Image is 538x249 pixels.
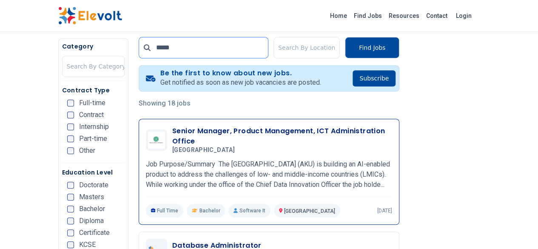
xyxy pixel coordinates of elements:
[79,194,104,200] span: Masters
[79,123,109,130] span: Internship
[377,207,392,214] p: [DATE]
[79,229,110,236] span: Certificate
[495,208,538,249] iframe: Chat Widget
[353,70,396,86] button: Subscribe
[350,9,385,23] a: Find Jobs
[62,42,125,51] h5: Category
[172,146,235,154] span: [GEOGRAPHIC_DATA]
[451,7,477,24] a: Login
[228,204,270,218] p: Software It
[172,126,392,146] h3: Senior Manager, Product Management, ICT Administration Office
[148,132,165,149] img: Aga khan University
[139,98,399,109] p: Showing 18 jobs
[67,241,74,248] input: KCSE
[423,9,451,23] a: Contact
[79,135,107,142] span: Part-time
[79,241,96,248] span: KCSE
[79,206,105,212] span: Bachelor
[146,204,184,218] p: Full Time
[67,147,74,154] input: Other
[67,100,74,106] input: Full-time
[385,9,423,23] a: Resources
[79,182,108,189] span: Doctorate
[67,218,74,224] input: Diploma
[67,123,74,130] input: Internship
[160,77,321,88] p: Get notified as soon as new job vacancies are posted.
[67,229,74,236] input: Certificate
[67,206,74,212] input: Bachelor
[160,69,321,77] h4: Be the first to know about new jobs.
[79,147,95,154] span: Other
[146,126,392,218] a: Aga khan UniversitySenior Manager, Product Management, ICT Administration Office[GEOGRAPHIC_DATA]...
[146,159,392,190] p: Job Purpose/Summary The [GEOGRAPHIC_DATA] (AKU) is building an AI-enabled product to address the ...
[58,7,122,25] img: Elevolt
[79,112,104,118] span: Contract
[284,208,335,214] span: [GEOGRAPHIC_DATA]
[327,9,350,23] a: Home
[79,218,104,224] span: Diploma
[345,37,399,58] button: Find Jobs
[67,194,74,200] input: Masters
[62,168,125,177] h5: Education Level
[199,207,220,214] span: Bachelor
[62,86,125,94] h5: Contract Type
[67,135,74,142] input: Part-time
[67,112,74,118] input: Contract
[79,100,105,106] span: Full-time
[67,182,74,189] input: Doctorate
